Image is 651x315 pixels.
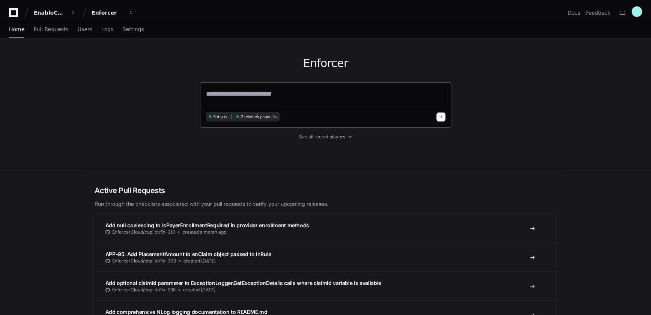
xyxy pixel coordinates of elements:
span: Home [9,27,24,31]
span: Settings [122,27,144,31]
span: Users [78,27,92,31]
span: 2 telemetry sources [241,114,277,120]
span: Add comprehensive NLog logging documentation to README.md [105,309,268,315]
a: Pull Requests [33,21,68,38]
button: Enforcer [89,6,137,19]
span: created [DATE] [183,287,215,293]
a: Add null coalescing to IsPayerEnrollmentRequired in provider enrollment methodsEnforcerCloud/copi... [95,214,556,243]
span: Logs [101,27,113,31]
a: APP-95: Add PlacementAmount to enClaim object passed to InRuleEnforcerCloud/copilot/fix-303create... [95,243,556,271]
button: Feedback [586,9,610,16]
div: Enforcer [92,9,124,16]
span: 3 repos [213,114,227,120]
span: created [DATE] [183,258,216,264]
span: See all recent players [299,134,345,140]
a: Users [78,21,92,38]
span: Pull Requests [33,27,68,31]
a: Add optional claimId parameter to ExceptionLogger.GetExceptionDetails calls where claimId variabl... [95,271,556,300]
a: Home [9,21,24,38]
a: Logs [101,21,113,38]
p: Run through the checklists associated with your pull requests to verify your upcoming releases. [95,200,557,208]
a: Docs [568,9,580,16]
span: EnforcerCloud/copilot/fix-313 [112,229,175,235]
div: EnableComp [34,9,66,16]
h1: Enforcer [200,57,452,70]
span: created a month ago [182,229,226,235]
button: EnableComp [31,6,79,19]
span: Add null coalescing to IsPayerEnrollmentRequired in provider enrollment methods [105,222,309,228]
span: APP-95: Add PlacementAmount to enClaim object passed to InRule [105,251,271,257]
h2: Active Pull Requests [95,185,557,196]
a: See all recent players [200,134,452,140]
span: EnforcerCloud/copilot/fix-298 [112,287,176,293]
span: EnforcerCloud/copilot/fix-303 [112,258,176,264]
span: Add optional claimId parameter to ExceptionLogger.GetExceptionDetails calls where claimId variabl... [105,280,381,286]
a: Settings [122,21,144,38]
